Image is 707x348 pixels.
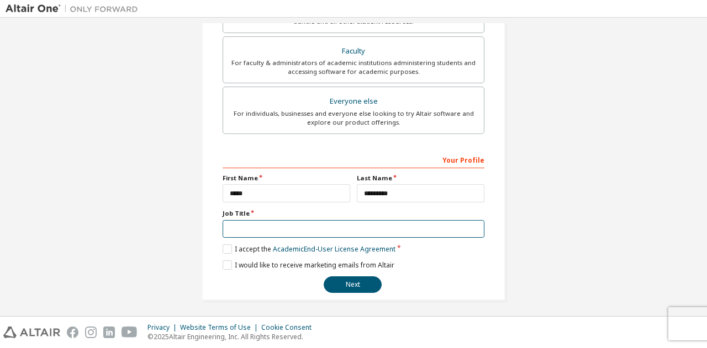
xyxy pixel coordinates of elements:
[147,332,318,341] p: © 2025 Altair Engineering, Inc. All Rights Reserved.
[273,244,395,254] a: Academic End-User License Agreement
[85,326,97,338] img: instagram.svg
[230,109,477,127] div: For individuals, businesses and everyone else looking to try Altair software and explore our prod...
[357,174,484,183] label: Last Name
[3,326,60,338] img: altair_logo.svg
[230,44,477,59] div: Faculty
[223,244,395,254] label: I accept the
[324,276,382,293] button: Next
[223,174,350,183] label: First Name
[223,151,484,168] div: Your Profile
[103,326,115,338] img: linkedin.svg
[6,3,144,14] img: Altair One
[223,209,484,218] label: Job Title
[67,326,78,338] img: facebook.svg
[122,326,138,338] img: youtube.svg
[147,323,180,332] div: Privacy
[230,94,477,109] div: Everyone else
[261,323,318,332] div: Cookie Consent
[180,323,261,332] div: Website Terms of Use
[223,260,394,270] label: I would like to receive marketing emails from Altair
[230,58,477,76] div: For faculty & administrators of academic institutions administering students and accessing softwa...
